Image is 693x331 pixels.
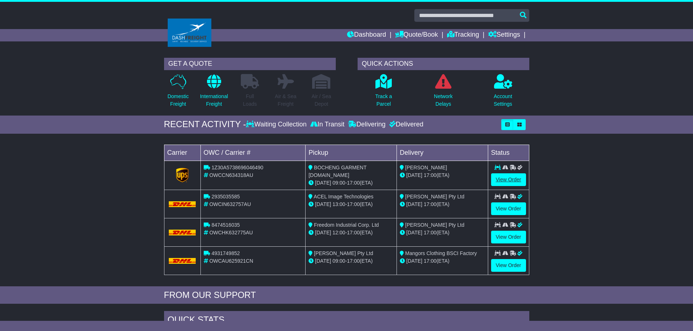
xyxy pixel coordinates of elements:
[406,172,422,178] span: [DATE]
[387,121,423,129] div: Delivered
[315,258,331,264] span: [DATE]
[332,230,345,235] span: 12:00
[315,201,331,207] span: [DATE]
[169,201,196,207] img: DHL.png
[332,180,345,186] span: 09:00
[375,93,392,108] p: Track a Parcel
[246,121,308,129] div: Waiting Collection
[164,58,336,70] div: GET A QUOTE
[308,121,346,129] div: In Transit
[275,93,296,108] p: Air & Sea Freight
[406,258,422,264] span: [DATE]
[400,257,485,265] div: (ETA)
[347,29,386,41] a: Dashboard
[315,230,331,235] span: [DATE]
[209,230,253,235] span: OWCHK632775AU
[308,257,394,265] div: - (ETA)
[164,311,529,331] div: Quick Stats
[424,230,437,235] span: 17:00
[308,165,366,178] span: BOCHENG GARMENT [DOMAIN_NAME]
[211,250,240,256] span: 4931749852
[397,145,488,161] td: Delivery
[167,93,188,108] p: Domestic Freight
[169,258,196,264] img: DHL.png
[314,250,373,256] span: [PERSON_NAME] Pty Ltd
[308,201,394,208] div: - (ETA)
[395,29,438,41] a: Quote/Book
[493,74,513,112] a: AccountSettings
[308,229,394,237] div: - (ETA)
[211,194,240,199] span: 2935035585
[346,121,387,129] div: Delivering
[241,93,259,108] p: Full Loads
[332,258,345,264] span: 09:00
[491,202,526,215] a: View Order
[434,74,453,112] a: NetworkDelays
[312,93,331,108] p: Air / Sea Depot
[424,201,437,207] span: 17:00
[209,172,253,178] span: OWCCN634318AU
[400,229,485,237] div: (ETA)
[164,119,246,130] div: RECENT ACTIVITY -
[424,172,437,178] span: 17:00
[424,258,437,264] span: 17:00
[488,145,529,161] td: Status
[164,290,529,300] div: FROM OUR SUPPORT
[400,171,485,179] div: (ETA)
[211,165,263,170] span: 1Z30A5738696046490
[314,222,379,228] span: Freedom Industrial Corp. Ltd
[332,201,345,207] span: 13:00
[434,93,453,108] p: Network Delays
[405,165,447,170] span: [PERSON_NAME]
[494,93,512,108] p: Account Settings
[167,74,189,112] a: DomesticFreight
[491,259,526,272] a: View Order
[375,74,392,112] a: Track aParcel
[358,58,529,70] div: QUICK ACTIONS
[200,145,306,161] td: OWC / Carrier #
[406,230,422,235] span: [DATE]
[209,201,251,207] span: OWCIN632757AU
[447,29,479,41] a: Tracking
[200,93,228,108] p: International Freight
[164,145,200,161] td: Carrier
[405,222,465,228] span: [PERSON_NAME] Pty Ltd
[400,201,485,208] div: (ETA)
[347,201,360,207] span: 17:00
[488,29,520,41] a: Settings
[306,145,397,161] td: Pickup
[405,194,465,199] span: [PERSON_NAME] Pty Ltd
[347,180,360,186] span: 17:00
[405,250,477,256] span: Mangors Clothing BSCI Factory
[211,222,240,228] span: 8474516035
[406,201,422,207] span: [DATE]
[347,230,360,235] span: 17:00
[491,231,526,243] a: View Order
[347,258,360,264] span: 17:00
[176,168,188,182] img: GetCarrierServiceLogo
[308,179,394,187] div: - (ETA)
[315,180,331,186] span: [DATE]
[200,74,228,112] a: InternationalFreight
[314,194,373,199] span: ACEL Image Technologies
[491,173,526,186] a: View Order
[169,230,196,235] img: DHL.png
[209,258,253,264] span: OWCAU625921CN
